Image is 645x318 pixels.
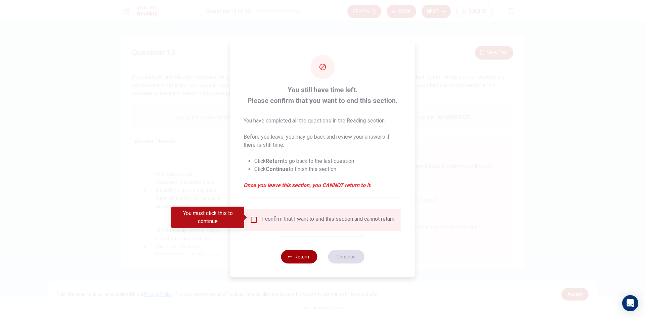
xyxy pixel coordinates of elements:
p: Before you leave, you may go back and review your answers if there is still time. [244,133,402,149]
div: I confirm that I want to end this section and cannot return. [262,216,395,224]
div: You must click this to continue [171,207,244,228]
div: Open Intercom Messenger [622,295,638,311]
span: You still have time left. Please confirm that you want to end this section. [244,84,402,106]
button: Return [281,250,317,263]
button: Continue [328,250,364,263]
li: Click to go back to the last question [254,157,402,165]
strong: Return [266,158,283,164]
p: You have completed all the questions in the Reading section. [244,117,402,125]
strong: Continue [266,166,289,172]
li: Click to finish this section. [254,165,402,173]
em: Once you leave this section, you CANNOT return to it. [244,181,402,189]
span: You must click this to continue [250,216,258,224]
